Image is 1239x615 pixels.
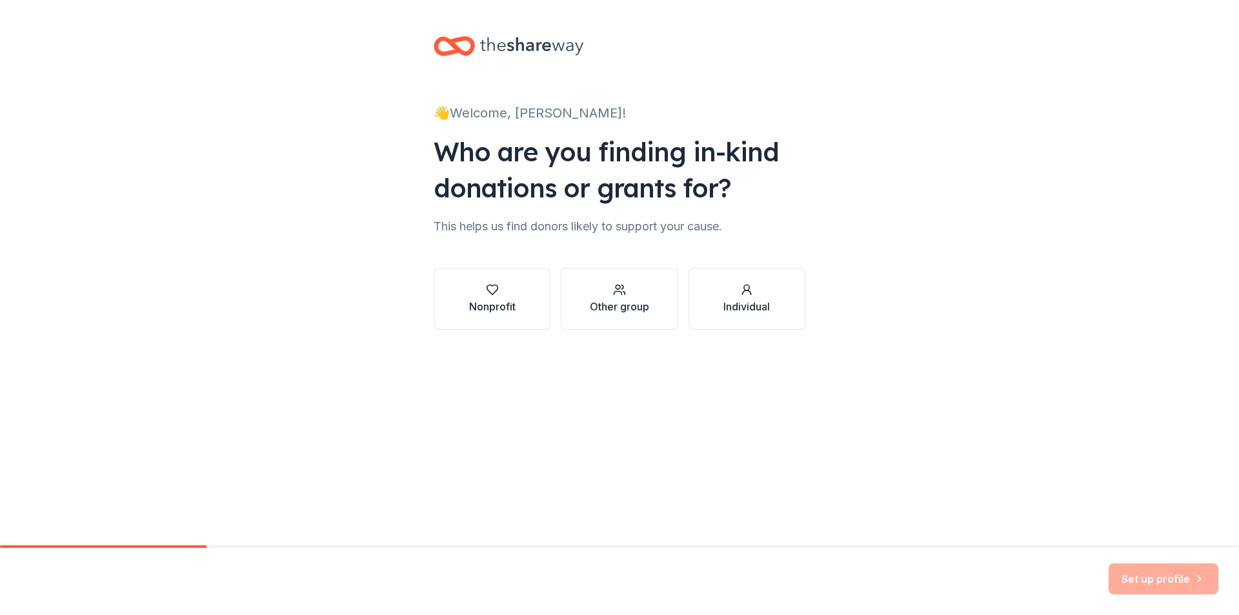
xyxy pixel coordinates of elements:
[723,299,770,314] div: Individual
[434,134,805,206] div: Who are you finding in-kind donations or grants for?
[561,268,678,330] button: Other group
[434,268,550,330] button: Nonprofit
[689,268,805,330] button: Individual
[434,103,805,123] div: 👋 Welcome, [PERSON_NAME]!
[590,299,649,314] div: Other group
[469,299,516,314] div: Nonprofit
[434,216,805,237] div: This helps us find donors likely to support your cause.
